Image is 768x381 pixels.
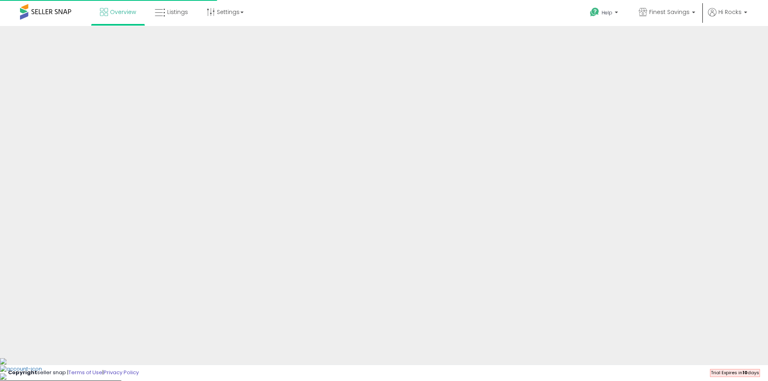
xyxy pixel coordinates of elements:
i: Get Help [590,7,600,17]
span: Listings [167,8,188,16]
span: Finest Savings [649,8,690,16]
a: Hi Rocks [708,8,747,26]
span: Hi Rocks [718,8,742,16]
a: Help [584,1,626,26]
span: Overview [110,8,136,16]
span: Help [602,9,612,16]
